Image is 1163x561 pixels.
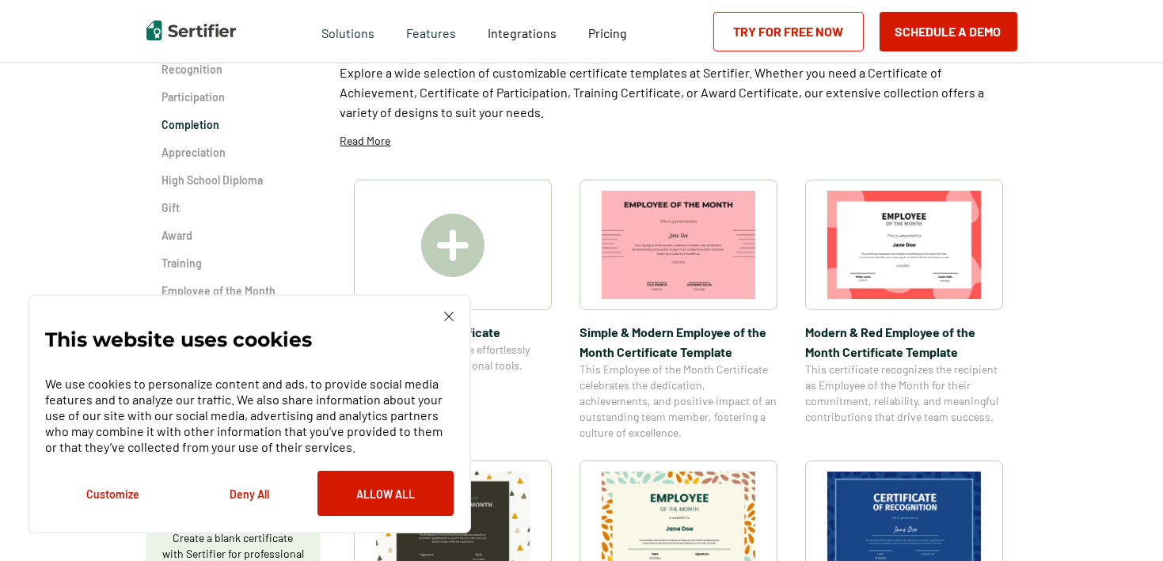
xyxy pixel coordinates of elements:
[45,332,312,347] p: This website uses cookies
[146,34,321,312] div: Category
[880,12,1017,51] button: Schedule a Demo
[162,145,305,161] a: Appreciation
[580,362,777,441] span: This Employee of the Month Certificate celebrates the dedication, achievements, and positive impa...
[162,117,305,133] a: Completion
[162,172,305,188] a: High School Diploma
[588,25,627,40] span: Pricing
[162,200,305,216] a: Gift
[488,25,557,40] span: Integrations
[162,228,305,244] a: Award
[421,214,485,277] img: Create A Blank Certificate
[805,322,1003,362] span: Modern & Red Employee of the Month Certificate Template
[162,89,305,105] a: Participation
[580,180,777,441] a: Simple & Modern Employee of the Month Certificate TemplateSimple & Modern Employee of the Month C...
[805,180,1003,441] a: Modern & Red Employee of the Month Certificate TemplateModern & Red Employee of the Month Certifi...
[45,376,454,455] p: We use cookies to personalize content and ads, to provide social media features and to analyze ou...
[146,21,236,40] img: Sertifier | Digital Credentialing Platform
[321,21,374,41] span: Solutions
[444,312,454,321] img: Cookie Popup Close
[1084,485,1163,561] iframe: Chat Widget
[162,256,305,271] a: Training
[406,21,456,41] span: Features
[45,471,181,516] button: Customize
[588,21,627,41] a: Pricing
[488,21,557,41] a: Integrations
[340,133,391,149] p: Read More
[340,63,1017,122] p: Explore a wide selection of customizable certificate templates at Sertifier. Whether you need a C...
[805,362,1003,425] span: This certificate recognizes the recipient as Employee of the Month for their commitment, reliabil...
[181,471,317,516] button: Deny All
[602,191,755,299] img: Simple & Modern Employee of the Month Certificate Template
[162,62,305,78] a: Recognition
[713,12,864,51] a: Try for Free Now
[317,471,454,516] button: Allow All
[580,322,777,362] span: Simple & Modern Employee of the Month Certificate Template
[827,191,981,299] img: Modern & Red Employee of the Month Certificate Template
[162,283,305,299] a: Employee of the Month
